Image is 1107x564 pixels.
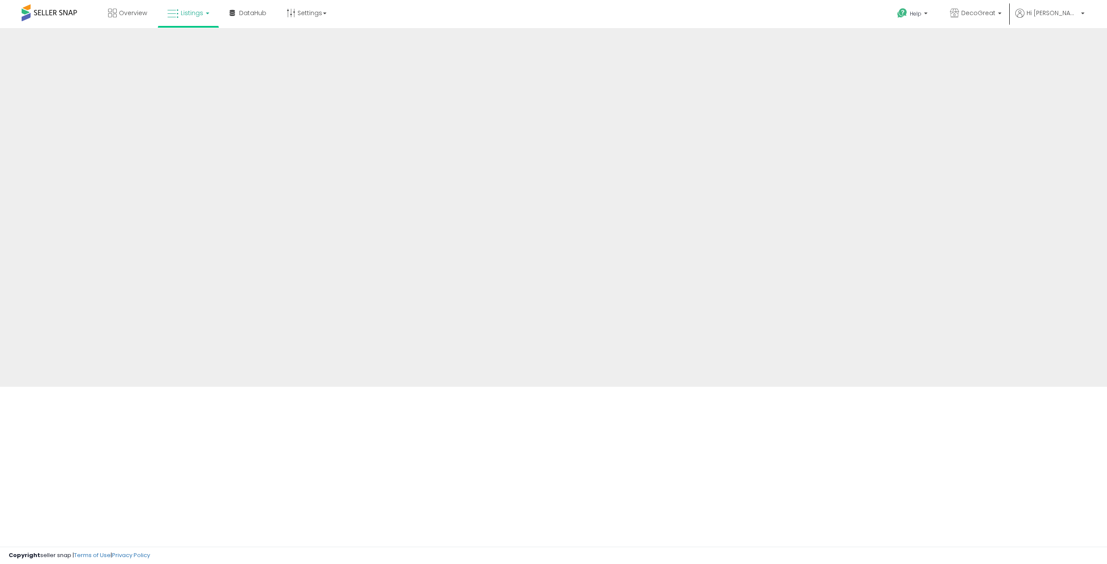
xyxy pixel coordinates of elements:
[897,8,908,19] i: Get Help
[239,9,266,17] span: DataHub
[119,9,147,17] span: Overview
[1015,9,1085,28] a: Hi [PERSON_NAME]
[961,9,995,17] span: DecoGreat
[890,1,936,28] a: Help
[1027,9,1078,17] span: Hi [PERSON_NAME]
[181,9,203,17] span: Listings
[910,10,921,17] span: Help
